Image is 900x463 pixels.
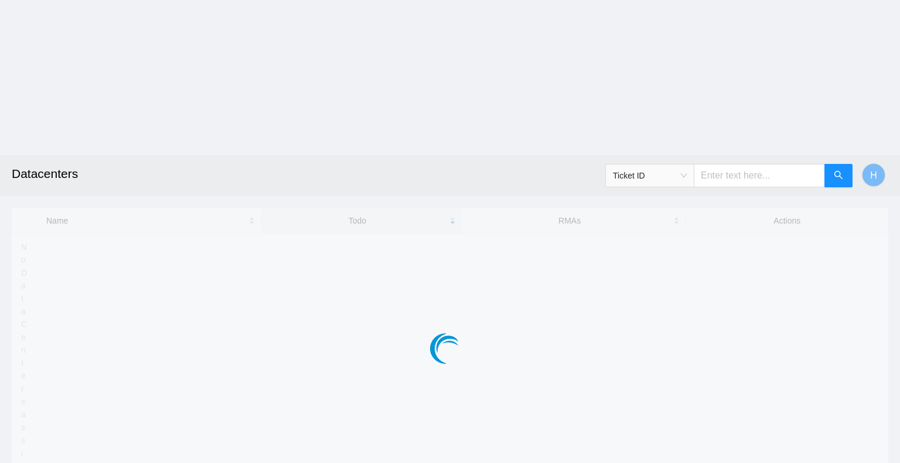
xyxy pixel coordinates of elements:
span: search [834,170,843,181]
span: Ticket ID [613,167,687,184]
h2: Datacenters [12,155,625,193]
button: H [862,163,885,187]
button: search [824,164,853,187]
input: Enter text here... [694,164,825,187]
span: H [870,168,877,183]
